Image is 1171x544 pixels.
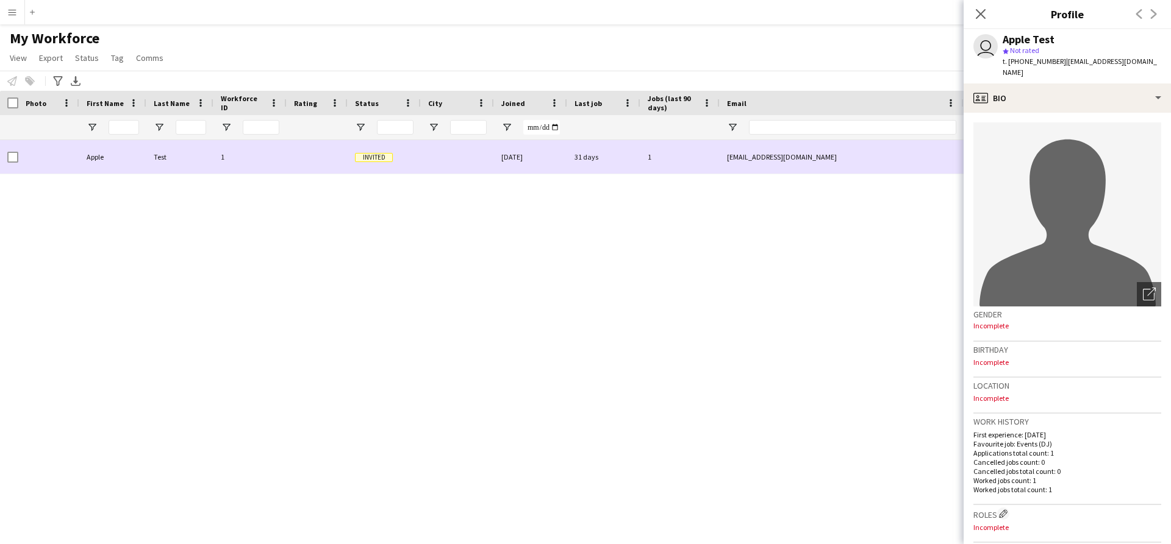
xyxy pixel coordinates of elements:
span: Comms [136,52,163,63]
span: My Workforce [10,29,99,48]
span: Rating [294,99,317,108]
input: Workforce ID Filter Input [243,120,279,135]
button: Open Filter Menu [428,122,439,133]
p: Incomplete [973,523,1161,532]
span: Export [39,52,63,63]
input: Status Filter Input [377,120,414,135]
button: Open Filter Menu [355,122,366,133]
input: City Filter Input [450,120,487,135]
span: City [428,99,442,108]
p: Worked jobs total count: 1 [973,485,1161,494]
h3: Work history [973,416,1161,427]
span: First Name [87,99,124,108]
app-action-btn: Advanced filters [51,74,65,88]
span: Last job [575,99,602,108]
span: | [EMAIL_ADDRESS][DOMAIN_NAME] [1003,57,1157,77]
span: Jobs (last 90 days) [648,94,698,112]
button: Open Filter Menu [154,122,165,133]
span: Not rated [1010,46,1039,55]
span: t. [PHONE_NUMBER] [1003,57,1066,66]
h3: Profile [964,6,1171,22]
span: Incomplete [973,321,1009,330]
span: Email [727,99,747,108]
a: View [5,50,32,66]
span: Tag [111,52,124,63]
button: Open Filter Menu [87,122,98,133]
input: Last Name Filter Input [176,120,206,135]
p: Applications total count: 1 [973,448,1161,457]
div: 1 [640,140,720,174]
span: Last Name [154,99,190,108]
button: Open Filter Menu [727,122,738,133]
span: Invited [355,153,393,162]
input: First Name Filter Input [109,120,139,135]
input: Email Filter Input [749,120,956,135]
div: Test [146,140,213,174]
span: Joined [501,99,525,108]
p: Cancelled jobs count: 0 [973,457,1161,467]
span: View [10,52,27,63]
h3: Roles [973,507,1161,520]
div: Open photos pop-in [1137,282,1161,306]
h3: Location [973,380,1161,391]
p: First experience: [DATE] [973,430,1161,439]
div: 31 days [567,140,640,174]
app-action-btn: Export XLSX [68,74,83,88]
p: Incomplete [973,394,1161,403]
div: [EMAIL_ADDRESS][DOMAIN_NAME] [720,140,964,174]
p: Incomplete [973,358,1161,367]
p: Favourite job: Events (DJ) [973,439,1161,448]
a: Export [34,50,68,66]
span: Status [75,52,99,63]
p: Cancelled jobs total count: 0 [973,467,1161,476]
h3: Gender [973,309,1161,320]
button: Open Filter Menu [501,122,512,133]
a: Status [70,50,104,66]
p: Worked jobs count: 1 [973,476,1161,485]
div: 1 [213,140,287,174]
a: Comms [131,50,168,66]
span: Photo [26,99,46,108]
h3: Birthday [973,344,1161,355]
input: Joined Filter Input [523,120,560,135]
span: Status [355,99,379,108]
div: Bio [964,83,1171,113]
a: Tag [106,50,129,66]
button: Open Filter Menu [221,122,232,133]
span: Workforce ID [221,94,265,112]
div: Apple [79,140,146,174]
div: [DATE] [494,140,567,174]
div: Apple Test [1003,34,1055,45]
